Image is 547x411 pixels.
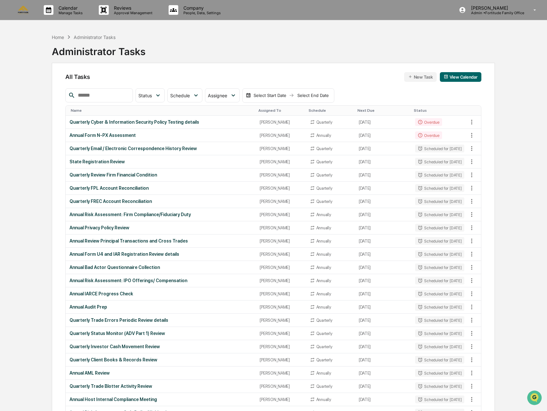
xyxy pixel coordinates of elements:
td: [DATE] [355,248,412,261]
img: 1746055101610-c473b297-6a78-478c-a979-82029cc54cd1 [6,49,18,61]
td: [DATE] [355,314,412,327]
td: [DATE] [355,287,412,301]
div: 🗄️ [47,115,52,120]
div: Scheduled for [DATE] [415,145,464,152]
td: [DATE] [355,116,412,129]
div: Past conversations [6,72,41,77]
div: Annually [316,397,331,402]
div: 🖐️ [6,115,12,120]
div: Annually [316,133,331,138]
div: Scheduled for [DATE] [415,184,464,192]
div: [PERSON_NAME] [260,199,302,204]
p: People, Data, Settings [178,11,224,15]
p: Manage Tasks [53,11,86,15]
td: [DATE] [355,195,412,208]
div: Annually [316,239,331,244]
div: Scheduled for [DATE] [415,369,464,377]
div: [PERSON_NAME] [260,305,302,310]
span: Attestations [53,114,80,121]
div: Quarterly [316,344,332,349]
div: Annually [316,278,331,283]
a: 🖐️Preclearance [4,112,44,123]
div: Quarterly FPL Account Reconciliation [70,186,252,191]
div: Toggle SortBy [258,108,303,113]
td: [DATE] [355,234,412,248]
div: Scheduled for [DATE] [415,396,464,403]
span: All Tasks [65,73,90,80]
span: • [53,88,56,93]
div: Quarterly Status Monitor (ADV Part 1) Review [70,331,252,336]
div: Annual Audit Prep [70,304,252,310]
div: [PERSON_NAME] [260,292,302,296]
div: Annual Risk Assessment: Firm Compliance/Fiduciary Duty [70,212,252,217]
img: arrow right [289,93,294,98]
div: Annual Privacy Policy Review [70,225,252,230]
td: [DATE] [355,168,412,182]
p: Admin • Fortitude Family Office [466,11,524,15]
div: [PERSON_NAME] [260,212,302,217]
div: Scheduled for [DATE] [415,343,464,350]
span: Data Lookup [13,127,41,133]
div: Annual Bad Actor Questionnaire Collection [70,265,252,270]
div: Start new chat [29,49,106,56]
td: [DATE] [355,221,412,234]
div: Select Start Date [252,93,288,98]
span: Status [138,93,152,98]
p: [PERSON_NAME] [466,5,524,11]
div: [PERSON_NAME] [260,120,302,125]
div: Annual IARCE Progress Check [70,291,252,296]
a: Powered byPylon [45,142,78,147]
div: Annual Review Principal Transactions and Cross Trades [70,238,252,244]
td: [DATE] [355,182,412,195]
div: Annually [316,265,331,270]
div: Quarterly [316,199,332,204]
div: Scheduled for [DATE] [415,224,464,232]
div: Scheduled for [DATE] [415,303,464,311]
div: Annually [316,292,331,296]
span: [DATE] [57,88,70,93]
div: Annual Risk Assessment: IPO Offerings/ Compensation [70,278,252,283]
span: Assignee [208,93,227,98]
div: Quarterly [316,173,332,177]
div: Annual Host Internal Compliance Meeting [70,397,252,402]
div: [PERSON_NAME] [260,159,302,164]
div: 🔎 [6,127,12,132]
div: Quarterly Email / Electronic Correspondence History Review [70,146,252,151]
div: Toggle SortBy [468,108,481,113]
p: How can we help? [6,14,117,24]
div: Overdue [415,118,442,126]
img: 8933085812038_c878075ebb4cc5468115_72.jpg [14,49,25,61]
td: [DATE] [355,155,412,168]
td: [DATE] [355,208,412,221]
div: Toggle SortBy [309,108,352,113]
td: [DATE] [355,380,412,393]
div: Quarterly Review Firm Financial Condition [70,172,252,177]
div: Annually [316,305,331,310]
div: Scheduled for [DATE] [415,158,464,166]
div: Scheduled for [DATE] [415,316,464,324]
div: Administrator Tasks [74,34,116,40]
span: Schedule [170,93,190,98]
td: [DATE] [355,261,412,274]
p: Approval Management [109,11,156,15]
div: Quarterly Trade Errors Periodic Review details [70,318,252,323]
div: Scheduled for [DATE] [415,356,464,364]
div: [PERSON_NAME] [260,265,302,270]
div: [PERSON_NAME] [260,186,302,191]
td: [DATE] [355,129,412,142]
div: Home [52,34,64,40]
div: Scheduled for [DATE] [415,330,464,337]
td: [DATE] [355,393,412,406]
p: Calendar [53,5,86,11]
button: See all [100,70,117,78]
div: [PERSON_NAME] [260,146,302,151]
div: Quarterly [316,120,332,125]
img: calendar [444,74,448,79]
div: [PERSON_NAME] [260,344,302,349]
div: Quarterly [316,384,332,389]
div: Annually [316,225,331,230]
button: View Calendar [440,72,481,82]
div: Quarterly FREC Account Reconciliation [70,199,252,204]
img: Jack Rasmussen [6,81,17,92]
